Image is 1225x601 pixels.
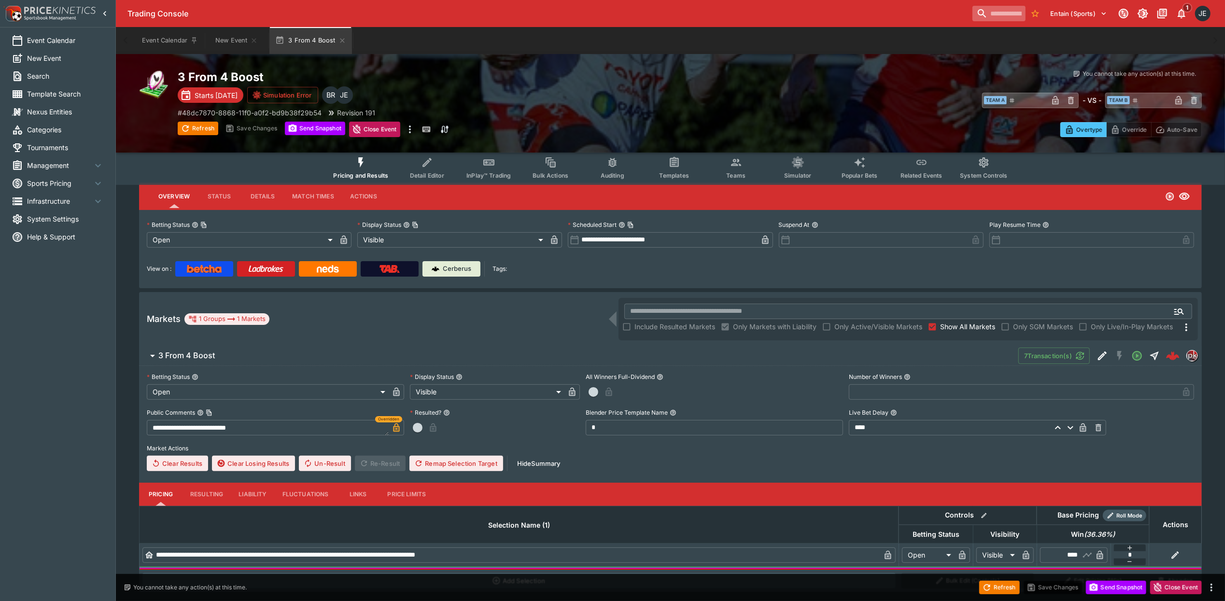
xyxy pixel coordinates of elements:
button: Scheduled StartCopy To Clipboard [619,222,625,228]
button: Display Status [456,374,463,380]
div: Start From [1060,122,1202,137]
button: All Winners Full-Dividend [657,374,663,380]
span: Infrastructure [27,196,92,206]
button: Refresh [178,122,218,135]
button: Betting Status [192,374,198,380]
span: System Controls [960,172,1007,179]
button: HideSummary [511,456,566,471]
span: Re-Result [355,456,406,471]
button: Blender Price Template Name [670,409,676,416]
button: Edit Pricing (Win) [1040,573,1146,588]
p: Betting Status [147,221,190,229]
h6: - VS - [1083,95,1101,105]
button: Straight [1146,347,1163,364]
span: Visibility [980,529,1030,540]
button: Fluctuations [275,483,337,506]
span: Event Calendar [27,35,104,45]
button: 3 From 4 Boost [139,346,1018,365]
button: SGM Disabled [1111,347,1128,364]
svg: Visible [1179,191,1190,202]
button: Links [337,483,380,506]
button: Refresh [979,581,1020,594]
p: Blender Price Template Name [586,408,668,417]
button: Remap Selection Target [409,456,503,471]
button: Overtype [1060,122,1107,137]
label: Tags: [493,261,507,277]
button: more [1206,582,1217,593]
span: Categories [27,125,104,135]
span: Include Resulted Markets [634,321,715,332]
button: Suspend At [812,222,818,228]
span: Overridden [378,416,399,422]
span: Simulator [784,172,811,179]
p: Suspend At [779,221,810,229]
span: Win(36.36%) [1060,529,1126,540]
button: Toggle light/dark mode [1134,5,1152,22]
button: Add Selection [142,573,896,588]
span: Related Events [901,172,943,179]
button: Status [197,185,241,208]
button: Abandon [1152,573,1198,588]
button: Price Limits [380,483,434,506]
button: Bulk Edit (Controls) [901,573,1034,588]
span: Bulk Actions [533,172,568,179]
p: You cannot take any action(s) at this time. [133,583,247,592]
button: New Event [206,27,268,54]
input: search [972,6,1026,21]
button: Open [1170,303,1188,320]
span: New Event [27,53,104,63]
p: Display Status [410,373,454,381]
button: Liability [231,483,274,506]
button: Copy To Clipboard [200,222,207,228]
button: Match Times [284,185,342,208]
button: Resulted? [443,409,450,416]
p: Cerberus [443,264,472,274]
span: Popular Bets [842,172,878,179]
p: Number of Winners [849,373,902,381]
img: Cerberus [432,265,439,273]
button: Bulk edit [978,509,990,522]
p: You cannot take any action(s) at this time. [1083,70,1196,78]
p: Scheduled Start [568,221,617,229]
h5: Markets [147,313,181,324]
th: Controls [899,506,1037,525]
span: Template Search [27,89,104,99]
span: Team B [1107,96,1130,104]
img: logo-cerberus--red.svg [1166,349,1180,363]
button: Copy To Clipboard [627,222,634,228]
span: Betting Status [902,529,970,540]
em: ( 36.36 %) [1084,529,1115,540]
button: Clear Losing Results [212,456,295,471]
p: Public Comments [147,408,195,417]
button: Details [241,185,284,208]
span: Only Live/In-Play Markets [1091,321,1173,332]
div: James Edlin [336,86,353,104]
button: Send Snapshot [285,122,345,135]
button: Event Calendar [136,27,204,54]
img: PriceKinetics [24,7,96,14]
span: Auditing [601,172,624,179]
span: Sports Pricing [27,178,92,188]
button: Auto-Save [1151,122,1202,137]
p: Copy To Clipboard [178,108,322,118]
span: System Settings [27,214,104,224]
span: Only SGM Markets [1013,321,1073,332]
span: Team A [984,96,1007,104]
button: Betting StatusCopy To Clipboard [192,222,198,228]
div: Open [902,547,955,563]
img: Ladbrokes [248,265,283,273]
img: rugby_league.png [139,70,170,100]
p: Starts [DATE] [195,90,238,100]
img: pricekinetics [1187,350,1197,361]
button: Notifications [1173,5,1190,22]
span: Templates [660,172,689,179]
p: Live Bet Delay [849,408,888,417]
button: Public CommentsCopy To Clipboard [197,409,204,416]
th: Actions [1149,506,1201,543]
button: Override [1106,122,1151,137]
p: Overtype [1076,125,1102,135]
span: Teams [726,172,746,179]
span: Tournaments [27,142,104,153]
p: Resulted? [410,408,441,417]
button: Pricing [139,483,183,506]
